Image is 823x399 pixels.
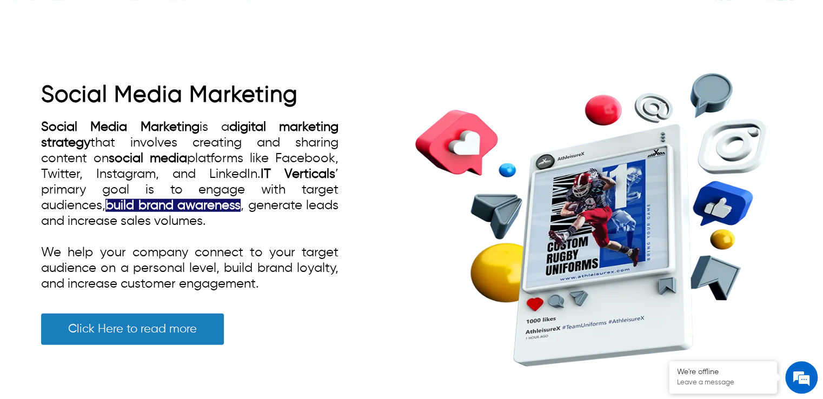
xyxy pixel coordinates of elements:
p: Leave a message [677,378,769,387]
a: IT Verticals [261,168,335,181]
a: social media [109,152,187,165]
img: salesiqlogo_leal7QplfZFryJ6FIlVepeu7OftD7mt8q6exU6-34PB8prfIgodN67KcxXM9Y7JQ_.png [75,264,82,271]
img: logo_Zg8I0qSkbAqR2WFHt3p6CTuqpyXMFPubPcD2OT02zFN43Cy9FUNNG3NEPhM_Q1qe_.png [18,65,45,71]
em: Submit [158,314,196,328]
div: Leave a message [56,61,182,75]
strong: build brand awareness [105,199,241,212]
em: Driven by SalesIQ [85,264,137,271]
textarea: Type your message and click 'Submit' [5,276,206,314]
a: Social Media Marketing [41,84,298,107]
a: Social Media Marketing [41,121,199,134]
span: is a that involves creating and sharing content on platforms like Facebook, Twitter, Instagram, a... [41,121,339,290]
div: We're offline [677,368,769,377]
a: Click Here to read more [41,314,224,345]
span: We are offline. Please leave us a message. [23,127,189,236]
div: Minimize live chat window [177,5,203,31]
